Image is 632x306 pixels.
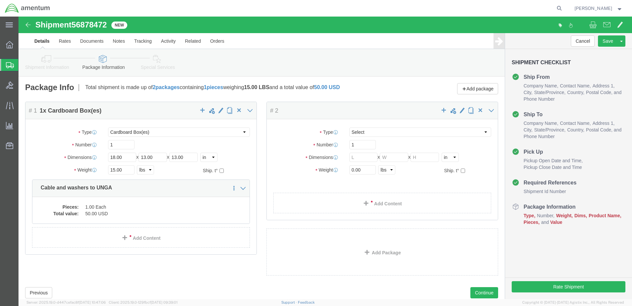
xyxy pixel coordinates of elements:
span: Client: 2025.19.0-129fbcf [109,300,178,304]
span: Lucy Dowling [574,5,612,12]
iframe: FS Legacy Container [19,17,632,299]
span: [DATE] 09:39:01 [151,300,178,304]
a: Support [281,300,298,304]
span: [DATE] 10:47:06 [79,300,106,304]
span: Copyright © [DATE]-[DATE] Agistix Inc., All Rights Reserved [522,300,624,305]
span: Server: 2025.19.0-d447cefac8f [26,300,106,304]
a: Feedback [298,300,315,304]
button: [PERSON_NAME] [574,4,623,12]
img: logo [5,3,50,13]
